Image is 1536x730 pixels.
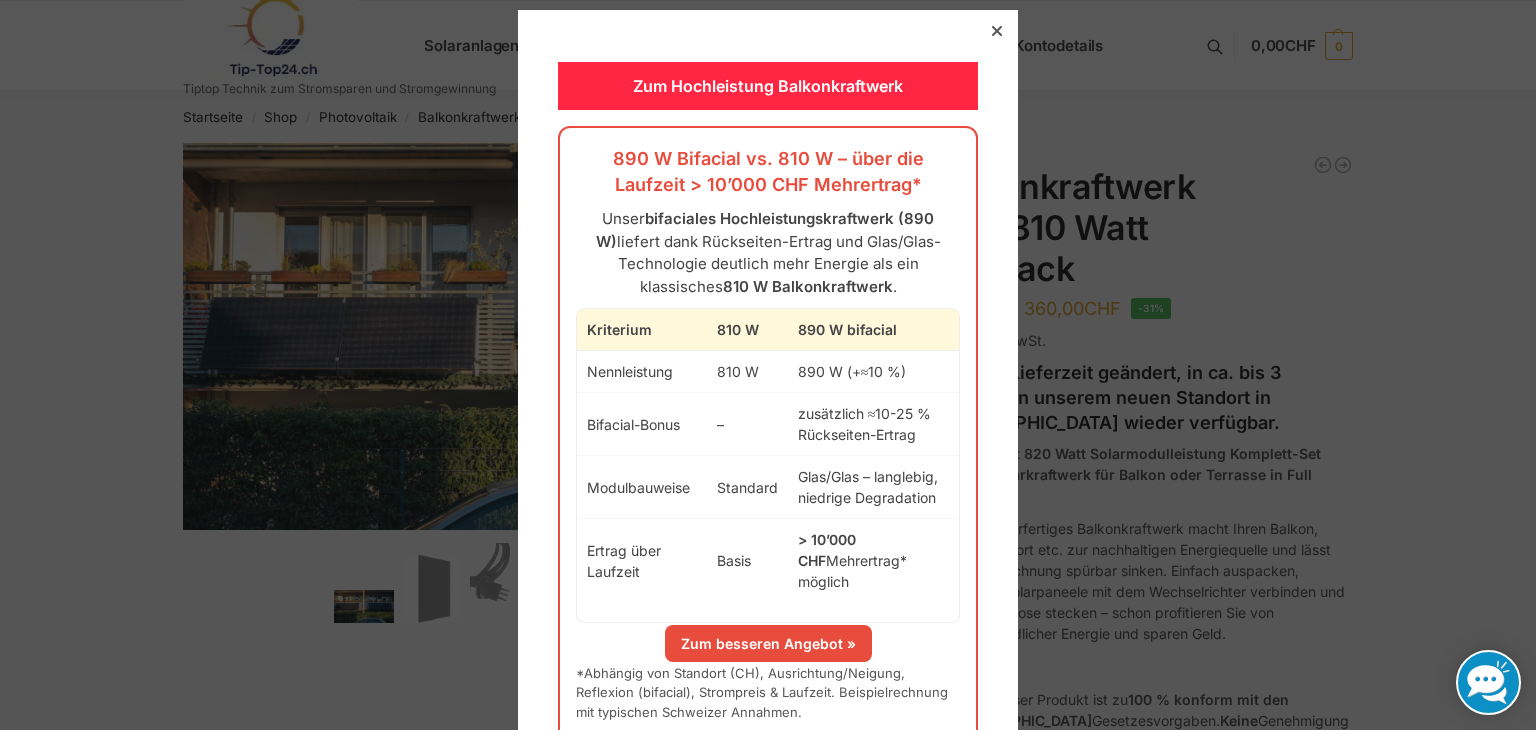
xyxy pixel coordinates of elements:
[723,277,893,296] strong: 810 W Balkonkraftwerk
[788,351,959,393] td: 890 W (+≈10 %)
[577,393,707,456] td: Bifacial-Bonus
[788,456,959,519] td: Glas/Glas – langlebig, niedrige Degradation
[788,309,959,351] th: 890 W bifacial
[596,209,935,251] strong: bifaciales Hochleistungskraftwerk (890 W)
[577,351,707,393] td: Nennleistung
[788,393,959,456] td: zusätzlich ≈10-25 % Rückseiten-Ertrag
[707,351,788,393] td: 810 W
[576,208,960,298] p: Unser liefert dank Rückseiten-Ertrag und Glas/Glas-Technologie deutlich mehr Energie als ein klas...
[798,531,856,569] strong: > 10’000 CHF
[558,62,978,110] div: Zum Hochleistung Balkonkraftwerk
[707,309,788,351] th: 810 W
[577,456,707,519] td: Modulbauweise
[707,456,788,519] td: Standard
[707,519,788,603] td: Basis
[788,519,959,603] td: Mehrertrag* möglich
[707,393,788,456] td: –
[665,625,872,662] a: Zum besseren Angebot »
[577,519,707,603] td: Ertrag über Laufzeit
[576,146,960,198] h3: 890 W Bifacial vs. 810 W – über die Laufzeit > 10’000 CHF Mehrertrag*
[577,309,707,351] th: Kriterium
[576,664,960,723] p: *Abhängig von Standort (CH), Ausrichtung/Neigung, Reflexion (bifacial), Strompreis & Laufzeit. Be...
